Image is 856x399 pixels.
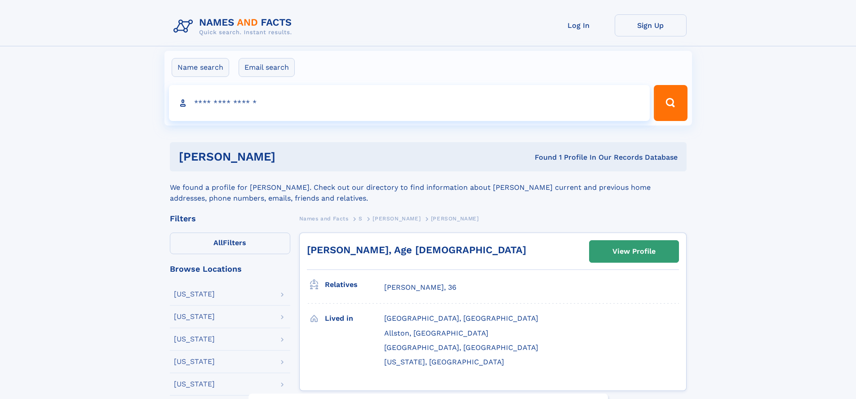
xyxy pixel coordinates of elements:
div: [US_STATE] [174,336,215,343]
span: [PERSON_NAME] [431,215,479,222]
div: Browse Locations [170,265,290,273]
h3: Relatives [325,277,384,292]
span: S [359,215,363,222]
div: Found 1 Profile In Our Records Database [405,152,678,162]
a: S [359,213,363,224]
label: Filters [170,233,290,254]
button: Search Button [654,85,687,121]
span: All [213,238,223,247]
label: Name search [172,58,229,77]
span: [GEOGRAPHIC_DATA], [GEOGRAPHIC_DATA] [384,314,538,323]
a: [PERSON_NAME] [373,213,421,224]
div: We found a profile for [PERSON_NAME]. Check out our directory to find information about [PERSON_N... [170,171,687,204]
a: [PERSON_NAME], 36 [384,282,457,292]
a: Log In [543,14,615,36]
div: [US_STATE] [174,381,215,388]
span: [PERSON_NAME] [373,215,421,222]
h3: Lived in [325,311,384,326]
input: search input [169,85,650,121]
label: Email search [239,58,295,77]
div: Filters [170,215,290,223]
a: Names and Facts [299,213,349,224]
h1: [PERSON_NAME] [179,151,405,162]
div: View Profile [612,241,656,262]
a: Sign Up [615,14,687,36]
div: [US_STATE] [174,358,215,365]
span: [GEOGRAPHIC_DATA], [GEOGRAPHIC_DATA] [384,343,538,352]
img: Logo Names and Facts [170,14,299,39]
div: [US_STATE] [174,313,215,320]
div: [US_STATE] [174,291,215,298]
span: [US_STATE], [GEOGRAPHIC_DATA] [384,358,504,366]
span: Allston, [GEOGRAPHIC_DATA] [384,329,488,337]
a: [PERSON_NAME], Age [DEMOGRAPHIC_DATA] [307,244,526,256]
a: View Profile [590,241,679,262]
